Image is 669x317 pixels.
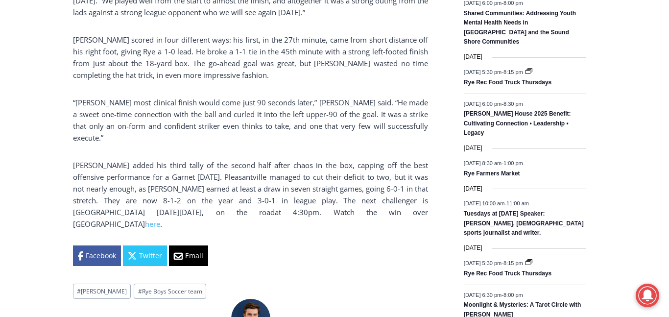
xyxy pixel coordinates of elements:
time: - [464,100,523,106]
a: Tuesdays at [DATE] Speaker: [PERSON_NAME], [DEMOGRAPHIC_DATA] sports journalist and writer. [464,210,584,237]
span: 1:00 pm [503,160,523,166]
a: Facebook [73,245,121,266]
span: 8:15 pm [503,260,523,266]
span: 8:30 pm [503,100,523,106]
time: - [464,292,523,297]
p: “[PERSON_NAME] most clinical finish would come just 90 seconds later,” [PERSON_NAME] said. “He ma... [73,97,428,144]
time: - [464,69,525,74]
a: here [145,219,160,229]
time: [DATE] [464,244,482,253]
time: [DATE] [464,52,482,62]
a: Email [169,245,208,266]
a: #Rye Boys Soccer team [134,284,206,299]
p: [PERSON_NAME] added his third tally of the second half after chaos in the box, capping off the be... [73,159,428,230]
span: # [138,287,142,295]
a: Rye Rec Food Truck Thursdays [464,270,551,278]
span: [DATE] 10:00 am [464,200,505,206]
a: [PERSON_NAME] House 2025 Benefit: Cultivating Connection • Leadership • Legacy [464,110,571,137]
span: # [77,287,81,295]
span: [DATE] 5:30 pm [464,69,502,74]
time: [DATE] [464,144,482,153]
span: [DATE] 5:30 pm [464,260,502,266]
span: 11:00 am [506,200,529,206]
time: - [464,260,525,266]
time: - [464,200,529,206]
a: Rye Farmers Market [464,170,520,178]
a: Shared Communities: Addressing Youth Mental Health Needs in [GEOGRAPHIC_DATA] and the Sound Shore... [464,10,576,46]
a: Twitter [123,245,167,266]
p: [PERSON_NAME] scored in four different ways: his first, in the 27th minute, came from short dista... [73,34,428,81]
time: - [464,160,523,166]
span: [DATE] 6:00 pm [464,100,502,106]
span: [DATE] 8:30 am [464,160,502,166]
a: Rye Rec Food Truck Thursdays [464,79,551,87]
span: 8:00 pm [503,292,523,297]
span: [DATE] 6:30 pm [464,292,502,297]
time: [DATE] [464,184,482,194]
a: #[PERSON_NAME] [73,284,131,299]
span: 8:15 pm [503,69,523,74]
